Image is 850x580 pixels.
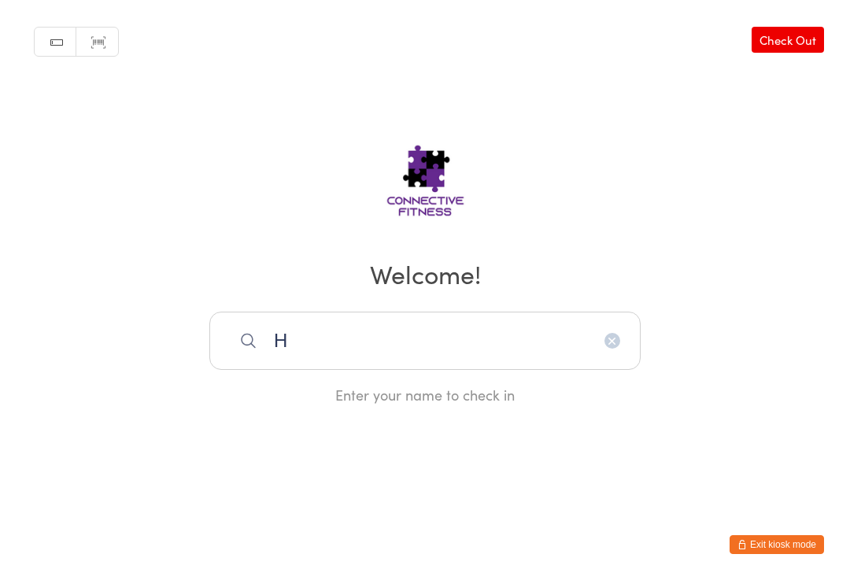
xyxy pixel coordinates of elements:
button: Exit kiosk mode [730,535,824,554]
img: Connective Fitness [337,116,514,234]
h2: Welcome! [16,256,834,291]
input: Search [209,312,641,370]
a: Check Out [752,27,824,53]
div: Enter your name to check in [209,385,641,405]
